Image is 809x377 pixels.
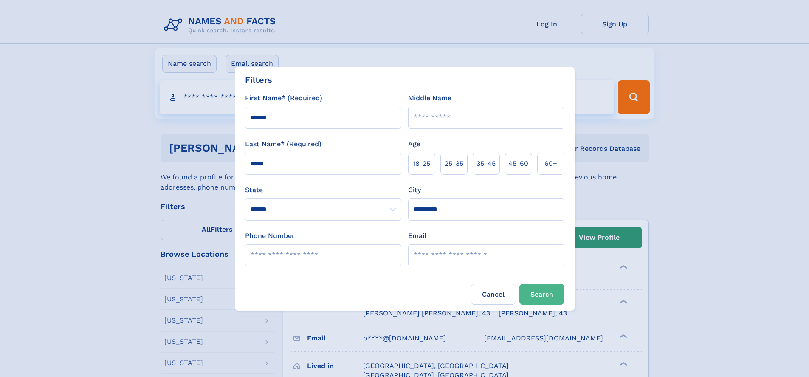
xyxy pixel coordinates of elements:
label: Phone Number [245,231,295,241]
label: Last Name* (Required) [245,139,321,149]
div: Filters [245,74,272,86]
label: Middle Name [408,93,451,103]
label: City [408,185,421,195]
label: First Name* (Required) [245,93,322,103]
span: 60+ [544,159,557,169]
span: 18‑25 [413,159,430,169]
span: 45‑60 [508,159,528,169]
button: Search [519,284,564,305]
label: Age [408,139,420,149]
label: Email [408,231,426,241]
span: 35‑45 [476,159,496,169]
label: State [245,185,401,195]
span: 25‑35 [445,159,463,169]
label: Cancel [471,284,516,305]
